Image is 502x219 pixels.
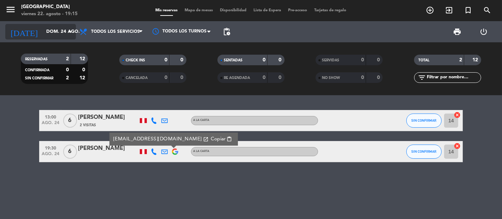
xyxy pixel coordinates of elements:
[126,76,148,80] span: CANCELADA
[426,74,481,81] input: Filtrar por nombre...
[377,75,381,80] strong: 0
[79,56,86,61] strong: 12
[42,112,59,121] span: 13:00
[66,75,69,80] strong: 2
[152,8,181,12] span: Mis reservas
[464,6,472,14] i: turned_in_not
[224,59,243,62] span: SENTADAS
[172,148,178,155] img: google-logo.png
[42,152,59,160] span: ago. 24
[311,8,350,12] span: Tarjetas de regalo
[78,144,138,153] div: [PERSON_NAME]
[203,136,209,142] i: open_in_new
[79,75,86,80] strong: 12
[80,122,96,128] span: 2 Visitas
[322,59,339,62] span: SERVIDAS
[193,119,209,122] span: A la carta
[211,135,226,143] span: Copiar
[25,77,53,80] span: SIN CONFIRMAR
[222,28,231,36] span: pending_actions
[471,21,497,42] div: LOG OUT
[66,67,69,72] strong: 0
[180,57,185,62] strong: 0
[181,8,217,12] span: Mapa de mesas
[418,59,429,62] span: TOTAL
[165,75,167,80] strong: 0
[412,118,437,122] span: SIN CONFIRMAR
[91,29,140,34] span: Todos los servicios
[406,114,442,128] button: SIN CONFIRMAR
[63,145,77,159] span: 6
[66,28,74,36] i: arrow_drop_down
[263,57,265,62] strong: 0
[78,113,138,122] div: [PERSON_NAME]
[21,4,78,11] div: [GEOGRAPHIC_DATA]
[250,8,285,12] span: Lista de Espera
[454,142,461,150] i: cancel
[279,57,283,62] strong: 0
[479,28,488,36] i: power_settings_new
[453,28,461,36] span: print
[454,111,461,118] i: cancel
[21,11,78,18] div: viernes 22. agosto - 19:15
[42,121,59,129] span: ago. 24
[426,6,434,14] i: add_circle_outline
[113,135,209,143] a: [EMAIL_ADDRESS][DOMAIN_NAME]open_in_new
[66,56,69,61] strong: 2
[377,57,381,62] strong: 0
[209,135,234,143] button: Copiarcontent_paste
[165,57,167,62] strong: 0
[25,68,49,72] span: CONFIRMADA
[217,8,250,12] span: Disponibilidad
[459,57,462,62] strong: 2
[472,57,479,62] strong: 12
[126,59,145,62] span: CHECK INS
[285,8,311,12] span: Pre-acceso
[227,136,232,142] span: content_paste
[322,76,340,80] span: NO SHOW
[418,73,426,82] i: filter_list
[42,144,59,152] span: 19:30
[5,4,16,15] i: menu
[406,145,442,159] button: SIN CONFIRMAR
[193,150,209,153] span: A la carta
[412,150,437,153] span: SIN CONFIRMAR
[180,75,185,80] strong: 0
[361,57,364,62] strong: 0
[279,75,283,80] strong: 0
[224,76,250,80] span: RE AGENDADA
[483,6,491,14] i: search
[25,57,48,61] span: RESERVADAS
[5,4,16,17] button: menu
[63,114,77,128] span: 6
[445,6,453,14] i: exit_to_app
[361,75,364,80] strong: 0
[82,67,86,72] strong: 0
[5,24,43,39] i: [DATE]
[263,75,265,80] strong: 0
